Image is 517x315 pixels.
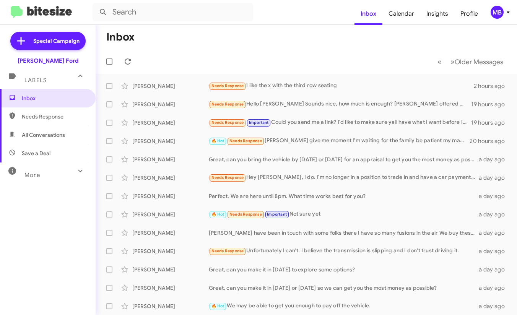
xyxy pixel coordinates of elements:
[420,3,454,25] a: Insights
[229,138,262,143] span: Needs Response
[209,118,471,127] div: Could you send me a link? I'd like to make sure yall have what I want before I come in.
[132,192,209,200] div: [PERSON_NAME]
[382,3,420,25] a: Calendar
[479,284,511,292] div: a day ago
[132,82,209,90] div: [PERSON_NAME]
[132,229,209,237] div: [PERSON_NAME]
[132,137,209,145] div: [PERSON_NAME]
[249,120,269,125] span: Important
[24,77,47,84] span: Labels
[450,57,455,67] span: »
[484,6,509,19] button: MB
[211,120,244,125] span: Needs Response
[211,212,224,217] span: 🔥 Hot
[479,229,511,237] div: a day ago
[211,138,224,143] span: 🔥 Hot
[22,131,65,139] span: All Conversations
[209,192,479,200] div: Perfect. We are here until 8pm. What time works best for you?
[24,172,40,179] span: More
[479,247,511,255] div: a day ago
[479,174,511,182] div: a day ago
[22,113,87,120] span: Needs Response
[433,54,508,70] nav: Page navigation example
[209,156,479,163] div: Great, can you bring the vehicle by [DATE] or [DATE] for an appraisal to get you the most money a...
[132,284,209,292] div: [PERSON_NAME]
[209,210,479,219] div: Not sure yet
[132,119,209,127] div: [PERSON_NAME]
[209,284,479,292] div: Great, can you make it in [DATE] or [DATE] so we can get you the most money as possible?
[22,149,50,157] span: Save a Deal
[18,57,78,65] div: [PERSON_NAME] Ford
[132,211,209,218] div: [PERSON_NAME]
[354,3,382,25] a: Inbox
[454,3,484,25] a: Profile
[471,101,511,108] div: 19 hours ago
[211,304,224,309] span: 🔥 Hot
[132,266,209,273] div: [PERSON_NAME]
[211,102,244,107] span: Needs Response
[433,54,446,70] button: Previous
[209,136,470,145] div: [PERSON_NAME] give me moment I'm waiting for the family be patient my man well be there before yo...
[211,248,244,253] span: Needs Response
[267,212,287,217] span: Important
[471,119,511,127] div: 19 hours ago
[229,212,262,217] span: Needs Response
[211,83,244,88] span: Needs Response
[479,192,511,200] div: a day ago
[209,247,479,255] div: Unfortunately I can't. I believe the transmission is slipping and I don't trust driving it.
[437,57,442,67] span: «
[106,31,135,43] h1: Inbox
[474,82,511,90] div: 2 hours ago
[132,302,209,310] div: [PERSON_NAME]
[479,266,511,273] div: a day ago
[491,6,504,19] div: MB
[10,32,86,50] a: Special Campaign
[93,3,253,21] input: Search
[22,94,87,102] span: Inbox
[209,302,479,310] div: We may be able to get you enough to pay off the vehicle.
[132,101,209,108] div: [PERSON_NAME]
[209,173,479,182] div: Hey [PERSON_NAME], I do. I'm no longer in a position to trade in and have a car payment. So I'll ...
[211,175,244,180] span: Needs Response
[132,174,209,182] div: [PERSON_NAME]
[209,100,471,109] div: Hello [PERSON_NAME] Sounds nice, how much is enough? [PERSON_NAME] offered me 19,200
[33,37,80,45] span: Special Campaign
[446,54,508,70] button: Next
[479,156,511,163] div: a day ago
[470,137,511,145] div: 20 hours ago
[455,58,503,66] span: Older Messages
[479,211,511,218] div: a day ago
[209,266,479,273] div: Great, can you make it in [DATE] to explore some options?
[132,247,209,255] div: [PERSON_NAME]
[209,81,474,90] div: I like the x with the third row seating
[209,229,479,237] div: [PERSON_NAME] have been in touch with some folks there I have so many fusions in the air We buy t...
[132,156,209,163] div: [PERSON_NAME]
[479,302,511,310] div: a day ago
